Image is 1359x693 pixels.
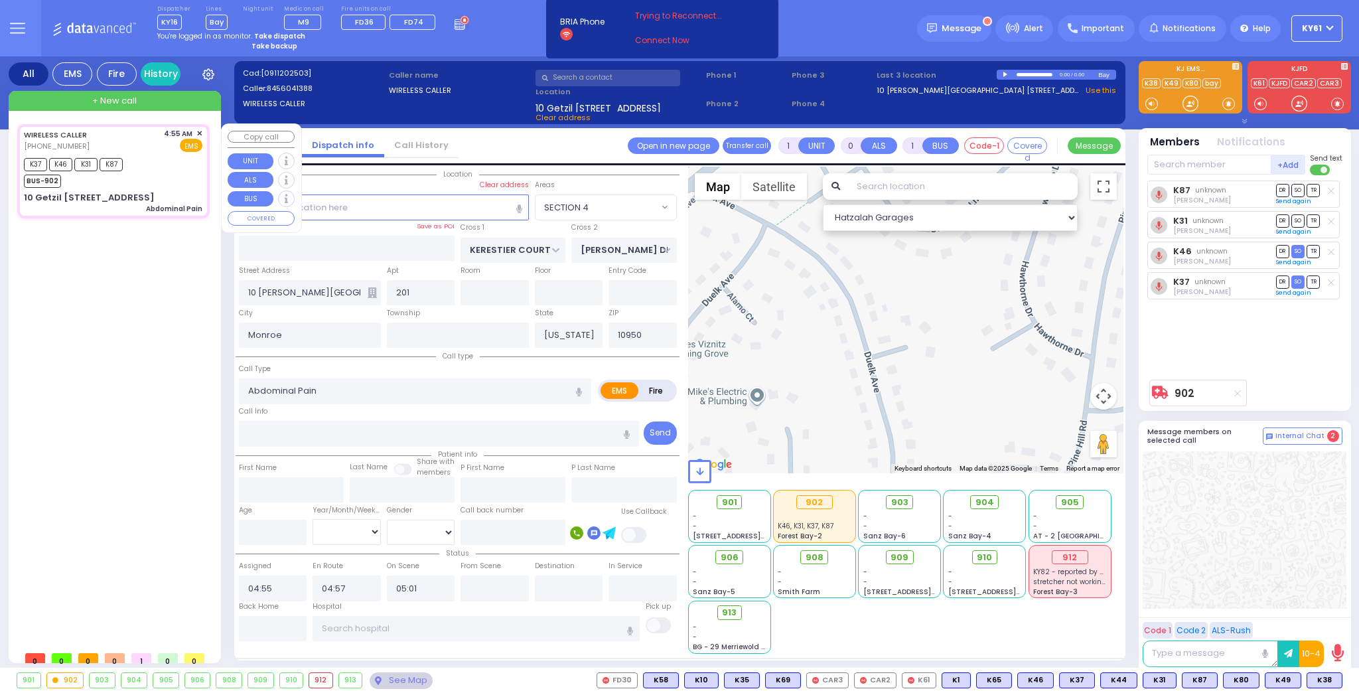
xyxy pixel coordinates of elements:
label: Areas [535,180,555,191]
label: Save as POI [417,222,455,231]
button: Code 2 [1175,622,1208,639]
div: 902 [47,673,84,688]
span: TR [1307,214,1320,227]
label: Floor [535,266,551,276]
label: Hospital [313,601,342,612]
span: [STREET_ADDRESS][PERSON_NAME] [948,587,1074,597]
small: Share with [417,457,455,467]
span: 0 [78,653,98,663]
button: UNIT [228,153,273,169]
a: 10 [PERSON_NAME][GEOGRAPHIC_DATA] [STREET_ADDRESS][PERSON_NAME][US_STATE] [877,85,1082,96]
span: unknown [1194,277,1226,287]
span: - [948,521,952,531]
label: En Route [313,561,343,572]
div: CAR3 [806,672,849,688]
img: Google [691,456,735,473]
span: - [693,632,697,642]
span: - [1033,511,1037,521]
label: P First Name [461,463,504,473]
span: DR [1276,184,1289,196]
div: K65 [976,672,1012,688]
div: BLS [1223,672,1259,688]
div: K61 [902,672,936,688]
img: red-radio-icon.svg [812,677,819,684]
div: 913 [339,673,362,688]
label: Pick up [646,601,671,612]
span: KY82 - reported by KY83 [1033,567,1115,577]
span: Yisroel Feldman [1173,226,1231,236]
div: 904 [121,673,147,688]
a: K38 [1142,78,1161,88]
span: Sanz Bay-4 [948,531,991,541]
button: Covered [1007,137,1047,154]
span: - [693,567,697,577]
span: Phone 1 [706,70,787,81]
div: 903 [90,673,115,688]
div: / [1070,67,1073,82]
button: ALS [861,137,897,154]
label: Cross 1 [461,222,484,233]
div: See map [370,672,432,689]
span: - [693,622,697,632]
label: First Name [239,463,277,473]
button: Toggle fullscreen view [1090,173,1117,200]
label: City [239,308,253,319]
div: BLS [1143,672,1177,688]
span: SO [1291,275,1305,288]
span: 8456041388 [267,83,313,94]
span: Other building occupants [368,287,377,298]
div: 910 [280,673,303,688]
div: 912 [309,673,332,688]
button: Map camera controls [1090,383,1117,410]
label: Caller name [389,70,531,81]
div: BLS [684,672,719,688]
input: Search hospital [313,616,640,641]
label: Call Type [239,364,271,374]
span: SO [1291,214,1305,227]
div: FD30 [597,672,638,688]
span: DR [1276,245,1289,258]
button: BUS [228,191,273,207]
label: KJ EMS... [1139,66,1242,75]
span: 0 [158,653,178,663]
label: Apt [387,266,399,276]
a: K49 [1162,78,1181,88]
span: KY61 [1302,23,1322,35]
a: WIRELESS CALLER [24,129,87,140]
span: Phone 2 [706,98,787,110]
label: Medic on call [284,5,326,13]
label: EMS [601,382,639,399]
span: [0911202503] [261,68,311,78]
label: Room [461,266,480,276]
span: TR [1307,245,1320,258]
label: Last 3 location [877,70,997,81]
div: K35 [724,672,760,688]
strong: Take dispatch [254,31,305,41]
div: K69 [765,672,801,688]
div: K46 [1017,672,1054,688]
span: 901 [722,496,737,509]
a: K37 [1173,277,1190,287]
span: EMS [180,139,202,152]
span: - [863,521,867,531]
label: Destination [535,561,575,572]
span: K46, K31, K37, K87 [778,521,833,531]
label: Street Address [239,266,290,276]
span: - [948,511,952,521]
div: Year/Month/Week/Day [313,505,381,516]
button: Notifications [1217,135,1285,150]
label: Assigned [239,561,271,572]
button: COVERED [228,211,295,226]
span: Help [1253,23,1271,35]
span: DR [1276,214,1289,227]
label: Entry Code [608,266,646,276]
button: BUS [922,137,959,154]
a: Open this area in Google Maps (opens a new window) [691,456,735,473]
label: Location [536,86,702,98]
button: Show street map [695,173,741,200]
div: BLS [1017,672,1054,688]
span: 908 [806,551,823,564]
button: +Add [1271,155,1306,175]
div: 901 [17,673,40,688]
span: Forest Bay-2 [778,531,822,541]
